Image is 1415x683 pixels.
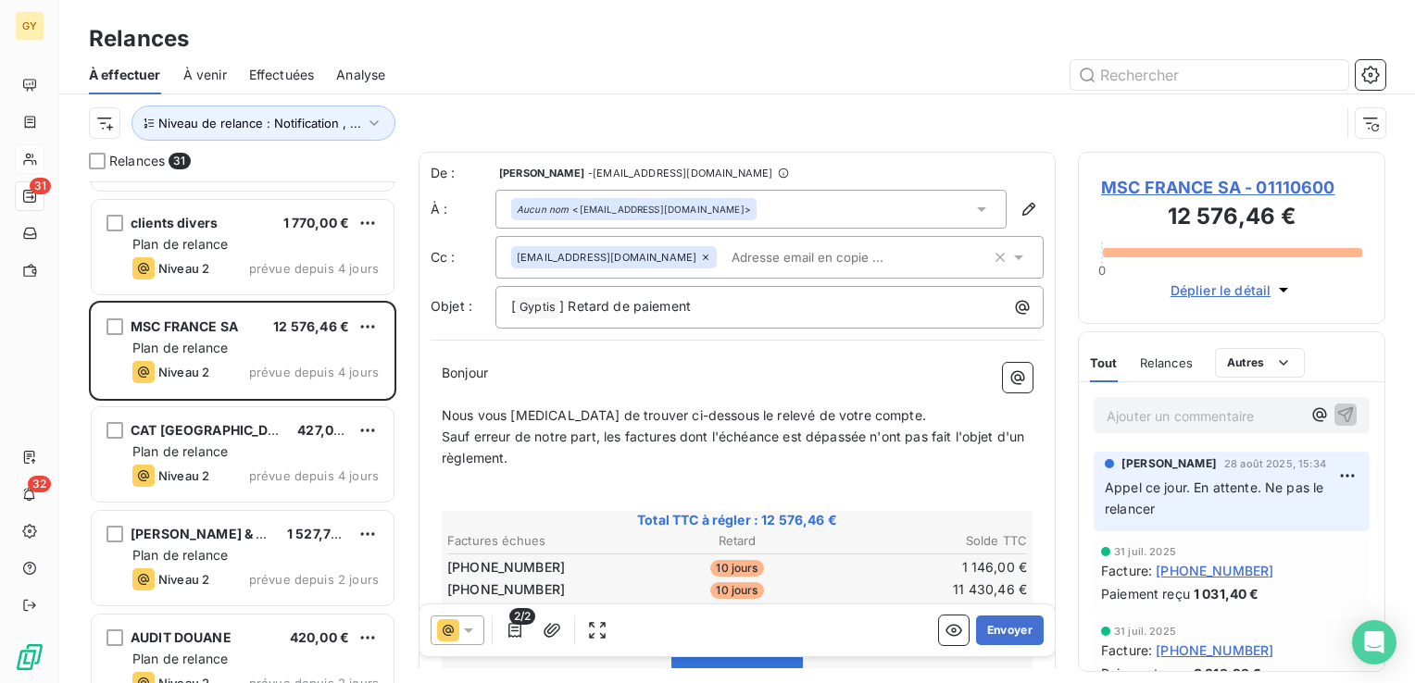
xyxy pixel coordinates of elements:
[517,203,751,216] div: <[EMAIL_ADDRESS][DOMAIN_NAME]>
[1114,546,1176,557] span: 31 juil. 2025
[249,365,379,379] span: prévue depuis 4 jours
[158,468,209,483] span: Niveau 2
[158,365,209,379] span: Niveau 2
[1101,175,1362,200] span: MSC FRANCE SA - 01110600
[15,11,44,41] div: GY
[1090,355,1118,370] span: Tout
[249,468,379,483] span: prévue depuis 4 jours
[183,66,227,84] span: À venir
[442,407,926,423] span: Nous vous [MEDICAL_DATA] de trouver ci-dessous le relevé de votre compte.
[1140,355,1193,370] span: Relances
[1101,584,1190,603] span: Paiement reçu
[169,153,190,169] span: 31
[511,298,516,314] span: [
[249,572,379,587] span: prévue depuis 2 jours
[431,164,495,182] span: De :
[517,297,558,318] span: Gyptis
[1156,561,1273,580] span: [PHONE_NUMBER]
[1101,664,1190,683] span: Paiement reçu
[132,547,228,563] span: Plan de relance
[447,580,565,599] span: [PHONE_NUMBER]
[89,181,396,683] div: grid
[499,168,584,179] span: [PERSON_NAME]
[1171,280,1271,300] span: Déplier le détail
[89,66,161,84] span: À effectuer
[724,243,938,271] input: Adresse email en copie ...
[641,531,833,551] th: Retard
[132,443,228,459] span: Plan de relance
[89,22,189,56] h3: Relances
[28,476,51,492] span: 32
[442,428,1029,466] span: Sauf erreur de notre part, les factures dont l'échéance est dépassée n'ont pas fait l'objet d'un ...
[30,178,51,194] span: 31
[158,261,209,276] span: Niveau 2
[1215,348,1305,378] button: Autres
[835,579,1028,600] td: 11 430,46 €
[1121,455,1217,472] span: [PERSON_NAME]
[131,422,297,438] span: CAT [GEOGRAPHIC_DATA]
[249,261,379,276] span: prévue depuis 4 jours
[15,642,44,672] img: Logo LeanPay
[273,318,349,334] span: 12 576,46 €
[447,558,565,577] span: [PHONE_NUMBER]
[1101,200,1362,237] h3: 12 576,46 €
[445,511,1030,529] span: Total TTC à régler : 12 576,46 €
[431,298,472,314] span: Objet :
[131,318,238,334] span: MSC FRANCE SA
[710,582,763,599] span: 10 jours
[509,608,535,625] span: 2/2
[132,236,228,252] span: Plan de relance
[1114,626,1176,637] span: 31 juil. 2025
[336,66,385,84] span: Analyse
[131,526,278,541] span: [PERSON_NAME] & CIE
[1224,458,1326,469] span: 28 août 2025, 15:34
[1098,263,1106,278] span: 0
[131,629,232,645] span: AUDIT DOUANE
[1071,60,1348,90] input: Rechercher
[442,365,488,380] span: Bonjour
[431,248,495,267] label: Cc :
[976,615,1044,645] button: Envoyer
[290,629,349,645] span: 420,00 €
[1105,479,1328,516] span: Appel ce jour. En attente. Ne pas le relancer
[297,422,354,438] span: 427,00 €
[835,557,1028,577] td: 1 146,00 €
[287,526,352,541] span: 1 527,72 €
[1194,664,1262,683] span: 8 219,29 €
[446,531,639,551] th: Factures échues
[109,152,165,170] span: Relances
[559,298,691,314] span: ] Retard de paiement
[1101,640,1152,660] span: Facture :
[710,560,763,577] span: 10 jours
[588,168,772,179] span: - [EMAIL_ADDRESS][DOMAIN_NAME]
[517,203,569,216] em: Aucun nom
[158,572,209,587] span: Niveau 2
[131,106,395,141] button: Niveau de relance : Notification , ...
[158,116,361,130] span: Niveau de relance : Notification , ...
[1101,561,1152,580] span: Facture :
[431,200,495,218] label: À :
[1352,620,1396,664] div: Open Intercom Messenger
[1165,279,1299,301] button: Déplier le détail
[132,340,228,355] span: Plan de relance
[283,215,350,230] span: 1 770,00 €
[132,651,228,666] span: Plan de relance
[1156,640,1273,660] span: [PHONE_NUMBER]
[249,66,315,84] span: Effectuées
[517,252,696,263] span: [EMAIL_ADDRESS][DOMAIN_NAME]
[131,215,218,230] span: clients divers
[835,531,1028,551] th: Solde TTC
[1194,584,1259,603] span: 1 031,40 €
